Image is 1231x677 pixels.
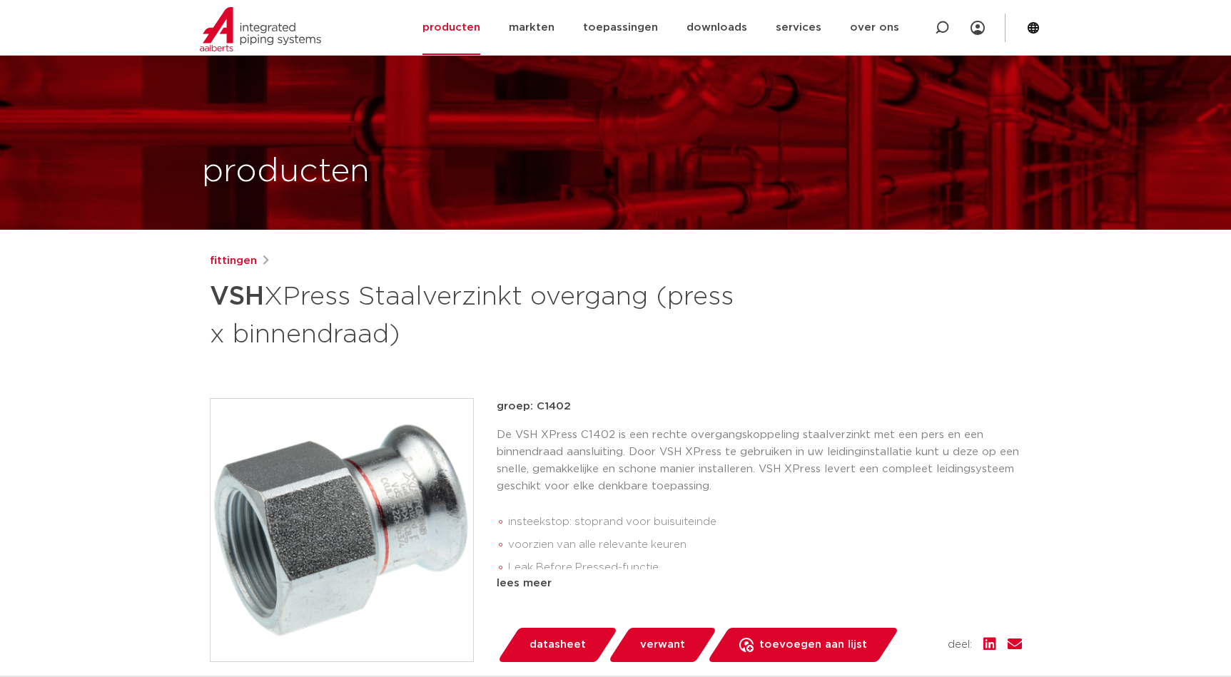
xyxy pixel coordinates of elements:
[508,511,1022,534] li: insteekstop: stoprand voor buisuiteinde
[530,633,586,656] span: datasheet
[497,628,618,662] a: datasheet
[497,575,1022,592] div: lees meer
[948,636,972,653] span: deel:
[508,556,1022,579] li: Leak Before Pressed-functie
[640,633,685,656] span: verwant
[210,253,257,270] a: fittingen
[759,633,867,656] span: toevoegen aan lijst
[210,275,746,352] h1: XPress Staalverzinkt overgang (press x binnendraad)
[202,149,370,195] h1: producten
[497,427,1022,495] p: De VSH XPress C1402 is een rechte overgangskoppeling staalverzinkt met een pers en een binnendraa...
[497,398,1022,415] p: groep: C1402
[210,284,264,310] strong: VSH
[607,628,717,662] a: verwant
[211,399,473,661] img: Product Image for VSH XPress Staalverzinkt overgang (press x binnendraad)
[508,534,1022,556] li: voorzien van alle relevante keuren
